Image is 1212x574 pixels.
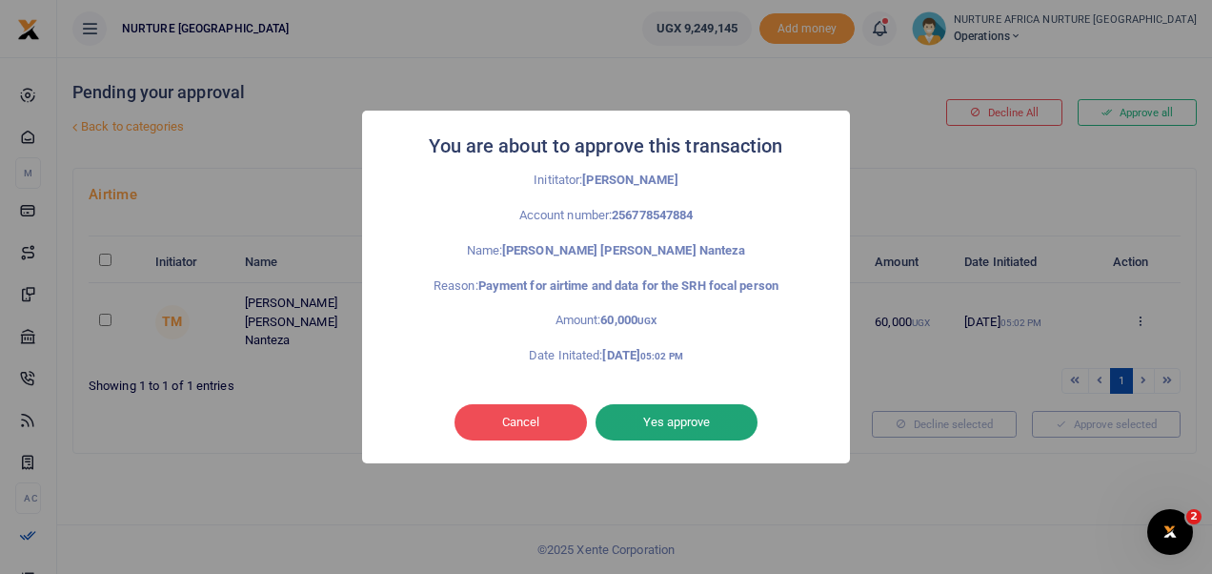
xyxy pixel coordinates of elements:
[637,316,656,326] small: UGX
[502,243,746,257] strong: [PERSON_NAME] [PERSON_NAME] Nanteza
[600,313,656,327] strong: 60,000
[478,278,778,293] strong: Payment for airtime and data for the SRH focal person
[596,404,757,441] button: Yes approve
[640,351,683,361] small: 05:02 PM
[404,277,808,297] p: Reason:
[612,208,693,222] strong: 256778547884
[602,348,682,362] strong: [DATE]
[404,346,808,366] p: Date Initated:
[404,171,808,191] p: Inititator:
[429,130,782,163] h2: You are about to approve this transaction
[404,206,808,226] p: Account number:
[404,311,808,331] p: Amount:
[454,404,587,441] button: Cancel
[404,241,808,261] p: Name:
[1147,509,1193,555] iframe: Intercom live chat
[582,173,677,187] strong: [PERSON_NAME]
[1186,509,1202,524] span: 2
